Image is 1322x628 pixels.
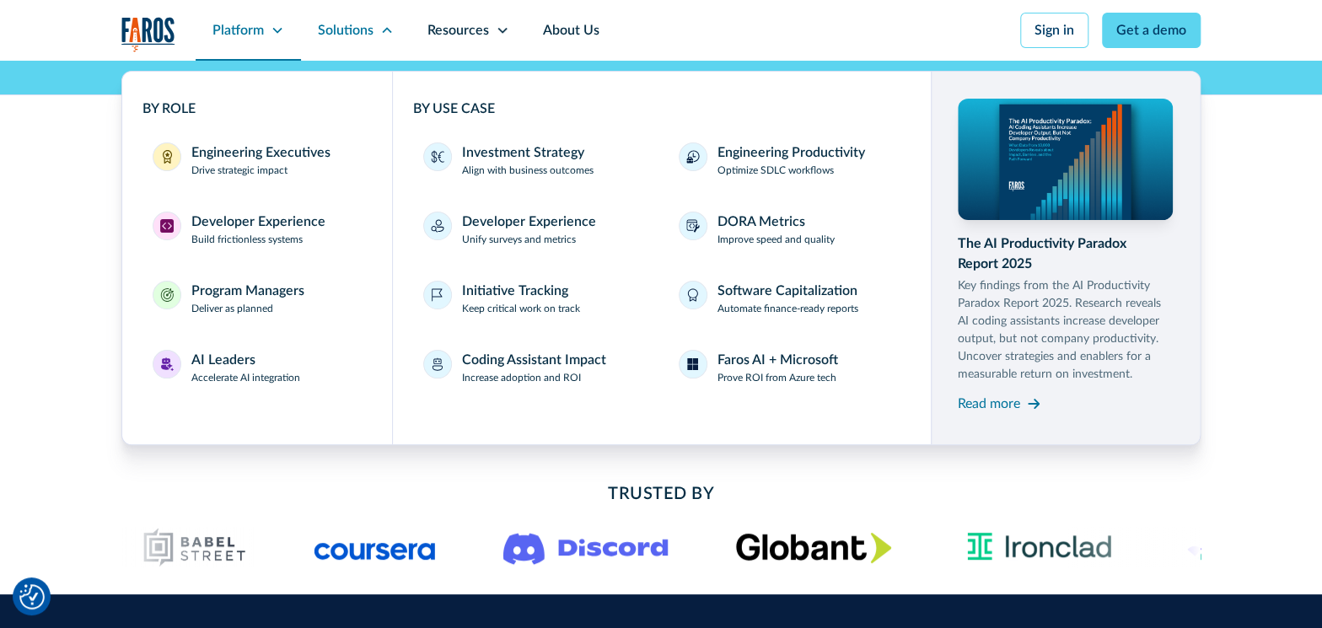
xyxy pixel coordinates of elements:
p: Key findings from the AI Productivity Paradox Report 2025. Research reveals AI coding assistants ... [958,277,1174,384]
p: Improve speed and quality [717,232,835,247]
a: Program ManagersProgram ManagersDeliver as planned [142,271,372,326]
div: The AI Productivity Paradox Report 2025 [958,233,1174,274]
div: Investment Strategy [462,142,584,163]
p: Keep critical work on track [462,301,580,316]
a: Sign in [1020,13,1088,48]
a: Engineering ProductivityOptimize SDLC workflows [669,132,911,188]
div: Read more [958,394,1020,414]
div: DORA Metrics [717,212,805,232]
img: Revisit consent button [19,584,45,609]
div: Resources [427,20,489,40]
h2: Trusted By [256,481,1066,507]
p: Deliver as planned [191,301,273,316]
a: Developer ExperienceDeveloper ExperienceBuild frictionless systems [142,201,372,257]
a: The AI Productivity Paradox Report 2025Key findings from the AI Productivity Paradox Report 2025.... [958,99,1174,417]
nav: Solutions [121,61,1201,445]
div: Coding Assistant Impact [462,350,606,370]
img: Program Managers [160,288,174,302]
a: Investment StrategyAlign with business outcomes [413,132,655,188]
div: Developer Experience [462,212,596,232]
p: Align with business outcomes [462,163,594,178]
div: AI Leaders [191,350,255,370]
div: Faros AI + Microsoft [717,350,838,370]
a: AI LeadersAI LeadersAccelerate AI integration [142,340,372,395]
a: Developer ExperienceUnify surveys and metrics [413,201,655,257]
img: Globant's logo [736,532,892,563]
button: Cookie Settings [19,584,45,609]
img: Engineering Executives [160,150,174,164]
p: Accelerate AI integration [191,370,300,385]
img: Logo of the analytics and reporting company Faros. [121,17,175,51]
img: Logo of the online learning platform Coursera. [314,534,436,561]
a: Software CapitalizationAutomate finance-ready reports [669,271,911,326]
div: BY ROLE [142,99,372,119]
a: home [121,17,175,51]
a: Faros AI + MicrosoftProve ROI from Azure tech [669,340,911,395]
div: Platform [212,20,264,40]
div: Solutions [318,20,373,40]
div: Engineering Executives [191,142,330,163]
p: Increase adoption and ROI [462,370,581,385]
div: Software Capitalization [717,281,857,301]
a: Coding Assistant ImpactIncrease adoption and ROI [413,340,655,395]
p: Prove ROI from Azure tech [717,370,836,385]
p: Drive strategic impact [191,163,288,178]
div: Engineering Productivity [717,142,865,163]
a: Get a demo [1102,13,1201,48]
a: DORA MetricsImprove speed and quality [669,201,911,257]
img: Ironclad Logo [959,527,1119,567]
p: Optimize SDLC workflows [717,163,834,178]
a: Initiative TrackingKeep critical work on track [413,271,655,326]
p: Unify surveys and metrics [462,232,576,247]
p: Build frictionless systems [191,232,303,247]
img: Developer Experience [160,219,174,233]
p: Automate finance-ready reports [717,301,858,316]
a: Engineering ExecutivesEngineering ExecutivesDrive strategic impact [142,132,372,188]
img: AI Leaders [160,357,174,371]
div: BY USE CASE [413,99,911,119]
div: Program Managers [191,281,304,301]
img: Logo of the communication platform Discord. [503,529,669,565]
div: Developer Experience [191,212,325,232]
div: Initiative Tracking [462,281,568,301]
